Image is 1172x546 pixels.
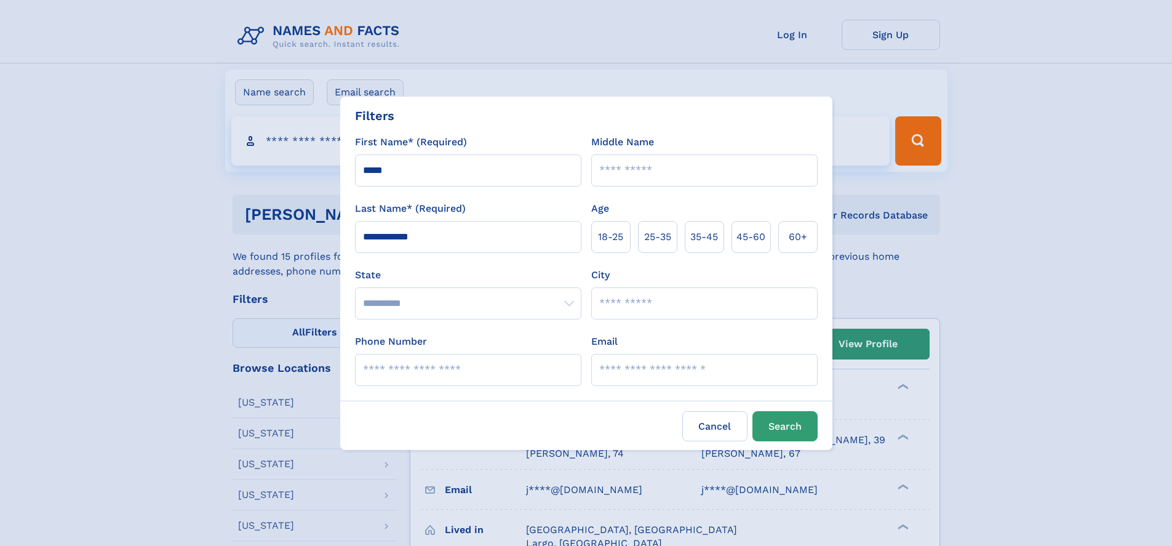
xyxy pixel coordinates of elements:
[591,201,609,216] label: Age
[591,135,654,150] label: Middle Name
[355,201,466,216] label: Last Name* (Required)
[591,268,610,283] label: City
[752,411,818,441] button: Search
[598,230,623,244] span: 18‑25
[682,411,747,441] label: Cancel
[355,334,427,349] label: Phone Number
[355,268,581,283] label: State
[355,106,394,125] div: Filters
[591,334,618,349] label: Email
[789,230,807,244] span: 60+
[644,230,671,244] span: 25‑35
[355,135,467,150] label: First Name* (Required)
[736,230,765,244] span: 45‑60
[690,230,718,244] span: 35‑45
